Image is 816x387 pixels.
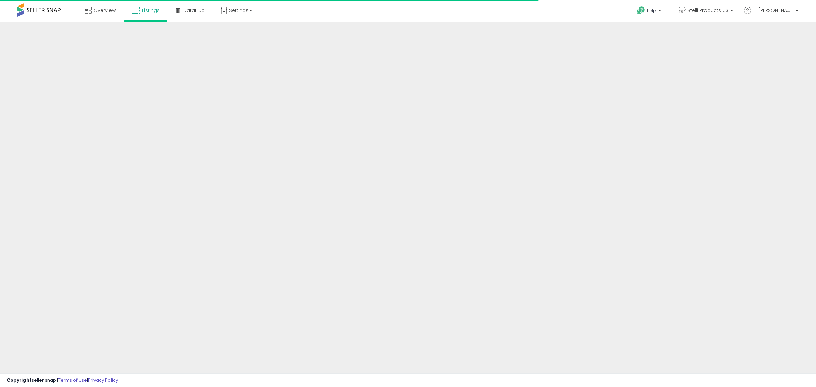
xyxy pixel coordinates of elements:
[744,7,798,22] a: Hi [PERSON_NAME]
[753,7,794,14] span: Hi [PERSON_NAME]
[637,6,645,15] i: Get Help
[93,7,116,14] span: Overview
[687,7,728,14] span: Stelli Products US
[142,7,160,14] span: Listings
[183,7,205,14] span: DataHub
[632,1,668,22] a: Help
[647,8,656,14] span: Help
